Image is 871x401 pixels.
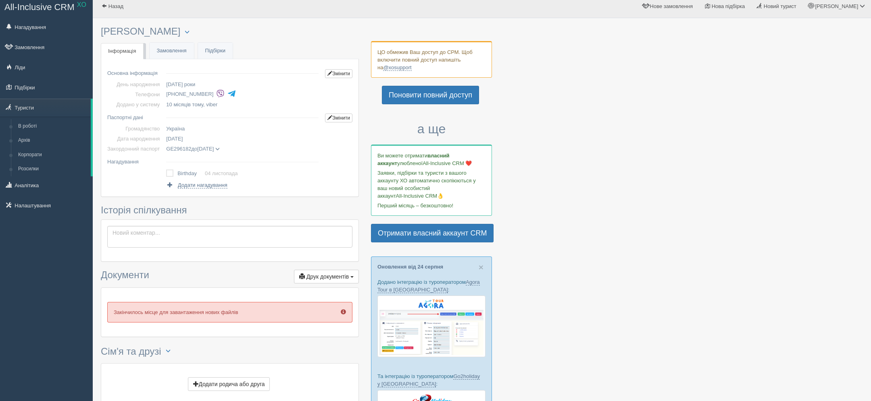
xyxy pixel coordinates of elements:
a: Змінити [325,114,352,122]
span: × [479,263,483,272]
td: Birthday [177,168,205,179]
span: All-Inclusive CRM [4,2,75,12]
p: Додано інтеграцію із туроператором : [377,278,486,294]
span: Нова підбірка [712,3,745,9]
span: GE296182 [166,146,191,152]
a: Підбірки [198,43,233,59]
span: Новий турист [764,3,796,9]
td: Закордонний паспорт [107,144,163,154]
a: Змінити [325,69,352,78]
button: Додати родича або друга [188,377,270,391]
sup: XO [77,1,86,8]
li: [PHONE_NUMBER] [166,89,322,100]
span: до [166,146,220,152]
td: [DATE] роки [163,79,322,89]
p: Заявки, підбірки та туристи з вашого аккаунту ХО автоматично скопіюються у ваш новий особистий ак... [377,169,486,200]
span: [DATE] [197,146,214,152]
button: Друк документів [294,270,359,283]
img: agora-tour-%D0%B7%D0%B0%D1%8F%D0%B2%D0%BA%D0%B8-%D1%81%D1%80%D0%BC-%D0%B4%D0%BB%D1%8F-%D1%82%D1%8... [377,296,486,357]
span: All-Inclusive CRM ❤️ [423,160,472,166]
a: Розсилки [15,162,91,176]
b: власний аккаунт [377,153,450,166]
a: 04 листопада [205,170,238,176]
td: День народження [107,79,163,89]
span: [PERSON_NAME] [815,3,858,9]
td: Додано у систему [107,99,163,110]
span: Додати нагадування [178,182,227,188]
div: ЦО обмежив Ваш доступ до СРМ. Щоб включити повний доступ напишіть на [371,41,492,78]
h3: Сім'я та друзі [101,345,359,359]
td: Основна інформація [107,65,163,79]
td: Громадянство [107,124,163,134]
span: [DATE] [166,136,183,142]
a: Корпорати [15,148,91,162]
p: Перший місяць – безкоштовно! [377,202,486,209]
span: Назад [108,3,123,9]
h3: [PERSON_NAME] [101,26,359,37]
a: Оновлення від 24 серпня [377,264,443,270]
a: Замовлення [150,43,194,59]
td: Україна [163,124,322,134]
a: Поновити повний доступ [382,86,479,104]
img: viber-colored.svg [216,89,225,98]
td: Дата народження [107,134,163,144]
a: @xosupport [383,64,411,71]
span: Друк документів [306,273,349,280]
span: 10 місяців тому [166,101,203,107]
a: Архів [15,133,91,148]
p: Та інтеграцію із туроператором : [377,372,486,388]
td: Телефони [107,89,163,99]
a: В роботі [15,119,91,134]
span: All-Inclusive CRM👌 [396,193,444,199]
span: Інформація [108,48,136,54]
a: Інформація [101,43,144,60]
button: Close [479,263,483,271]
td: , viber [163,99,322,110]
td: Паспортні дані [107,110,163,124]
a: Додати нагадування [166,181,227,189]
h3: Історія спілкування [101,205,359,215]
p: Закінчилось місце для завантаження нових файлів [107,302,352,322]
a: Agora Tour в [GEOGRAPHIC_DATA] [377,279,480,293]
td: Нагадування [107,154,163,167]
p: Ви можете отримати улюбленої [377,152,486,167]
a: Отримати власний аккаунт CRM [371,224,494,242]
h3: а ще [371,122,492,136]
h3: Документи [101,270,359,283]
span: Нове замовлення [650,3,693,9]
img: telegram-colored-4375108.svg [227,89,236,98]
